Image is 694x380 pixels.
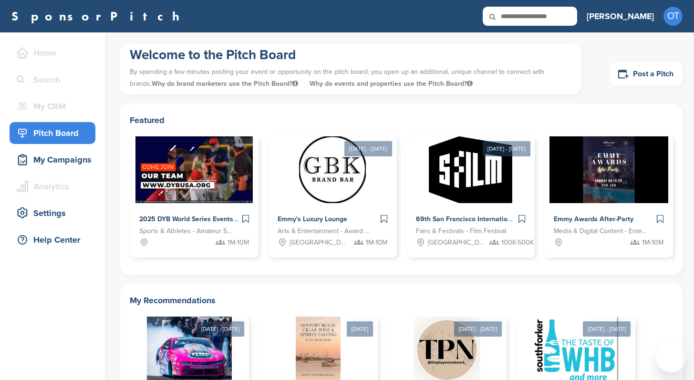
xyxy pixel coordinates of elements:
[663,7,683,26] span: OT
[406,121,535,257] a: [DATE] - [DATE] Sponsorpitch & 69th San Francisco International Film Festival Fairs & Festivals -...
[14,231,95,248] div: Help Center
[152,80,300,88] span: Why do brand marketers use the Pitch Board?
[14,151,95,168] div: My Campaigns
[11,10,186,22] a: SponsorPitch
[14,98,95,115] div: My CRM
[14,205,95,222] div: Settings
[10,95,95,117] a: My CRM
[130,113,673,127] h2: Featured
[197,321,244,337] div: [DATE] - [DATE]
[130,63,572,92] p: By spending a few minutes posting your event or opportunity on the pitch board, you open up an ad...
[139,226,235,236] span: Sports & Athletes - Amateur Sports Leagues
[10,202,95,224] a: Settings
[549,136,668,203] img: Sponsorpitch &
[135,136,253,203] img: Sponsorpitch &
[483,141,530,156] div: [DATE] - [DATE]
[587,10,654,23] h3: [PERSON_NAME]
[14,71,95,88] div: Search
[130,136,259,257] a: Sponsorpitch & 2025 DYB World Series Events Sports & Athletes - Amateur Sports Leagues 1M-10M
[344,141,392,156] div: [DATE] - [DATE]
[130,294,673,307] h2: My Recommendations
[544,136,673,257] a: Sponsorpitch & Emmy Awards After-Party Media & Digital Content - Entertainment 1M-10M
[656,342,686,372] iframe: Button to launch messaging window
[10,229,95,251] a: Help Center
[554,226,649,236] span: Media & Digital Content - Entertainment
[10,175,95,197] a: Analytics
[10,69,95,91] a: Search
[10,42,95,64] a: Home
[278,226,373,236] span: Arts & Entertainment - Award Show
[610,62,683,86] a: Post a Pitch
[310,80,473,88] span: Why do events and properties use the Pitch Board?
[130,46,572,63] h1: Welcome to the Pitch Board
[10,149,95,171] a: My Campaigns
[299,136,366,203] img: Sponsorpitch &
[366,237,387,248] span: 1M-10M
[139,215,233,223] span: 2025 DYB World Series Events
[10,122,95,144] a: Pitch Board
[278,215,347,223] span: Emmy's Luxury Lounge
[14,124,95,142] div: Pitch Board
[587,6,654,27] a: [PERSON_NAME]
[642,237,663,248] span: 1M-10M
[583,321,631,337] div: [DATE] - [DATE]
[429,136,512,203] img: Sponsorpitch &
[347,321,373,337] div: [DATE]
[268,121,397,257] a: [DATE] - [DATE] Sponsorpitch & Emmy's Luxury Lounge Arts & Entertainment - Award Show [GEOGRAPHIC...
[416,226,506,236] span: Fairs & Festivals - Film Festival
[416,215,559,223] span: 69th San Francisco International Film Festival
[14,44,95,62] div: Home
[290,237,349,248] span: [GEOGRAPHIC_DATA], [GEOGRAPHIC_DATA]
[14,178,95,195] div: Analytics
[428,237,487,248] span: [GEOGRAPHIC_DATA], [GEOGRAPHIC_DATA]
[554,215,633,223] span: Emmy Awards After-Party
[228,237,249,248] span: 1M-10M
[454,321,502,337] div: [DATE] - [DATE]
[501,237,534,248] span: 100K-500K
